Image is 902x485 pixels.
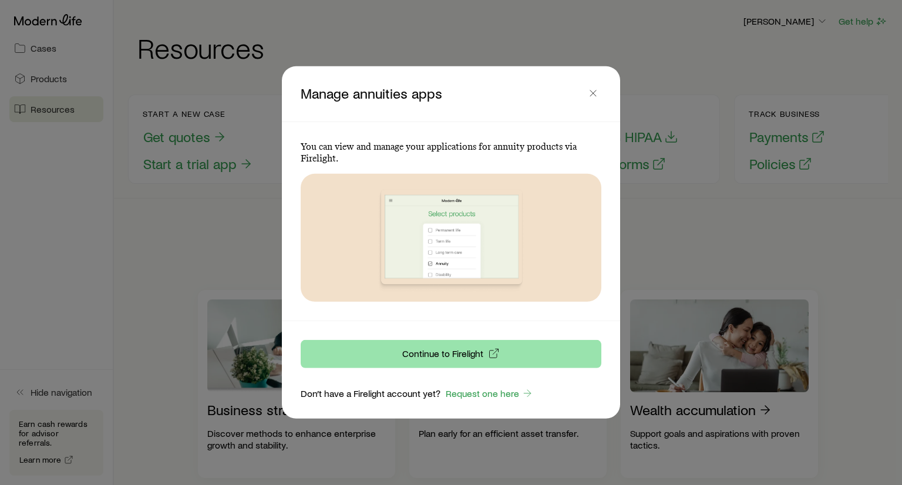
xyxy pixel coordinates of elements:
[301,85,585,103] p: Manage annuities apps
[301,388,440,399] p: Don’t have a Firelight account yet?
[445,387,534,400] a: Request one here
[402,348,483,359] p: Continue to Firelight
[344,174,558,302] img: Manage annuities apps signposting
[301,340,601,368] button: Continue to Firelight
[301,141,601,164] p: You can view and manage your applications for annuity products via Firelight.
